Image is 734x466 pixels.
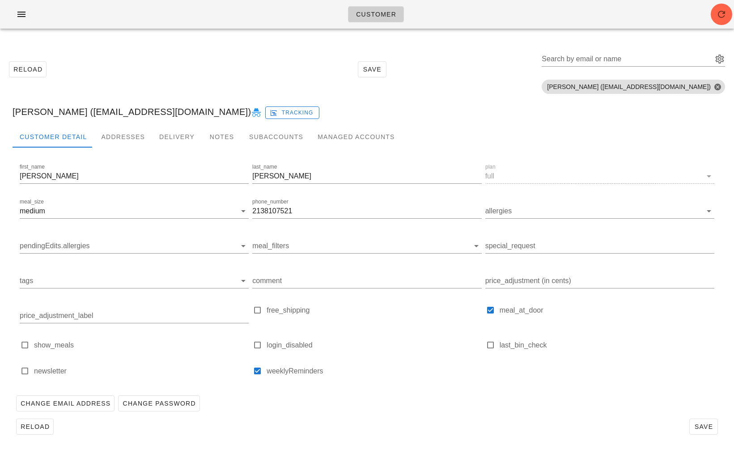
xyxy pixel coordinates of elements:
[13,66,42,73] span: Reload
[713,83,721,91] button: Close
[714,54,725,64] button: Search by email or name appended action
[362,66,382,73] span: Save
[9,61,47,77] button: Reload
[485,204,714,218] div: allergies
[267,306,481,315] label: free_shipping
[265,106,319,119] button: Tracking
[122,400,195,407] span: Change Password
[500,341,714,350] label: last_bin_check
[152,126,202,148] div: Delivery
[20,400,110,407] span: Change Email Address
[20,164,45,170] label: first_name
[16,395,115,411] button: Change Email Address
[272,109,314,117] span: Tracking
[547,80,720,94] span: [PERSON_NAME] ([EMAIL_ADDRESS][DOMAIN_NAME])
[20,207,45,215] div: medium
[265,105,319,119] a: Tracking
[34,367,249,376] label: newsletter
[20,239,249,253] div: pendingEdits.allergies
[358,61,386,77] button: Save
[689,419,718,435] button: Save
[13,126,94,148] div: Customer Detail
[485,164,496,170] label: plan
[485,169,714,183] div: planfull
[20,204,249,218] div: meal_sizemedium
[94,126,152,148] div: Addresses
[16,419,54,435] button: Reload
[500,306,714,315] label: meal_at_door
[310,126,402,148] div: Managed Accounts
[202,126,242,148] div: Notes
[118,395,199,411] button: Change Password
[693,423,714,430] span: Save
[5,97,729,126] div: [PERSON_NAME] ([EMAIL_ADDRESS][DOMAIN_NAME])
[356,11,396,18] span: Customer
[267,367,481,376] label: weeklyReminders
[20,423,50,430] span: Reload
[252,164,277,170] label: last_name
[20,199,44,205] label: meal_size
[20,274,249,288] div: tags
[267,341,481,350] label: login_disabled
[242,126,310,148] div: Subaccounts
[348,6,404,22] a: Customer
[34,341,249,350] label: show_meals
[252,199,289,205] label: phone_number
[252,239,481,253] div: meal_filters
